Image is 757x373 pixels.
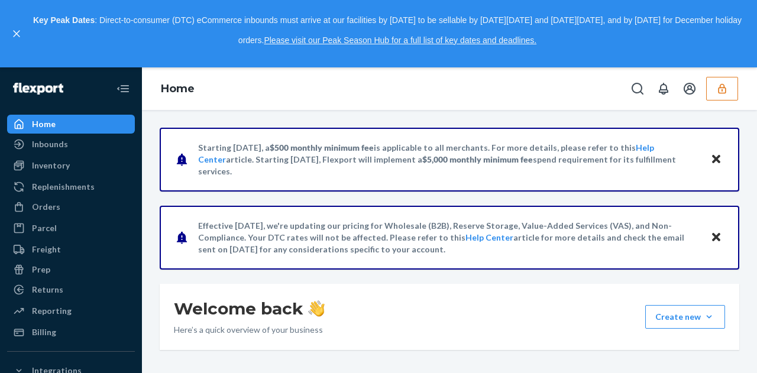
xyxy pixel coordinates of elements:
a: Freight [7,240,135,259]
a: Inbounds [7,135,135,154]
div: Parcel [32,222,57,234]
a: Inventory [7,156,135,175]
button: close, [11,28,22,40]
div: Prep [32,264,50,275]
div: Inventory [32,160,70,171]
a: Returns [7,280,135,299]
div: Home [32,118,56,130]
a: Parcel [7,219,135,238]
img: Flexport logo [13,83,63,95]
a: Reporting [7,301,135,320]
button: Create new [645,305,725,329]
a: Home [161,82,195,95]
p: Effective [DATE], we're updating our pricing for Wholesale (B2B), Reserve Storage, Value-Added Se... [198,220,699,255]
button: Close [709,151,724,168]
button: Close Navigation [111,77,135,100]
p: Starting [DATE], a is applicable to all merchants. For more details, please refer to this article... [198,142,699,177]
h1: Welcome back [174,298,325,319]
a: Please visit our Peak Season Hub for a full list of key dates and deadlines. [264,35,536,45]
a: Billing [7,323,135,342]
span: Chat [26,8,50,19]
a: Orders [7,197,135,216]
ol: breadcrumbs [151,72,204,106]
div: Replenishments [32,181,95,193]
a: Prep [7,260,135,279]
div: Billing [32,326,56,338]
span: $500 monthly minimum fee [270,142,374,153]
img: hand-wave emoji [308,300,325,317]
strong: Key Peak Dates [33,15,95,25]
a: Home [7,115,135,134]
p: Here’s a quick overview of your business [174,324,325,336]
span: $5,000 monthly minimum fee [422,154,533,164]
div: Inbounds [32,138,68,150]
div: Reporting [32,305,72,317]
button: Open notifications [652,77,675,100]
button: Open account menu [678,77,701,100]
div: Orders [32,201,60,213]
div: Freight [32,244,61,255]
a: Replenishments [7,177,135,196]
button: Open Search Box [626,77,649,100]
button: Close [709,229,724,246]
p: : Direct-to-consumer (DTC) eCommerce inbounds must arrive at our facilities by [DATE] to be sella... [28,11,746,50]
a: Help Center [465,232,513,242]
div: Returns [32,284,63,296]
